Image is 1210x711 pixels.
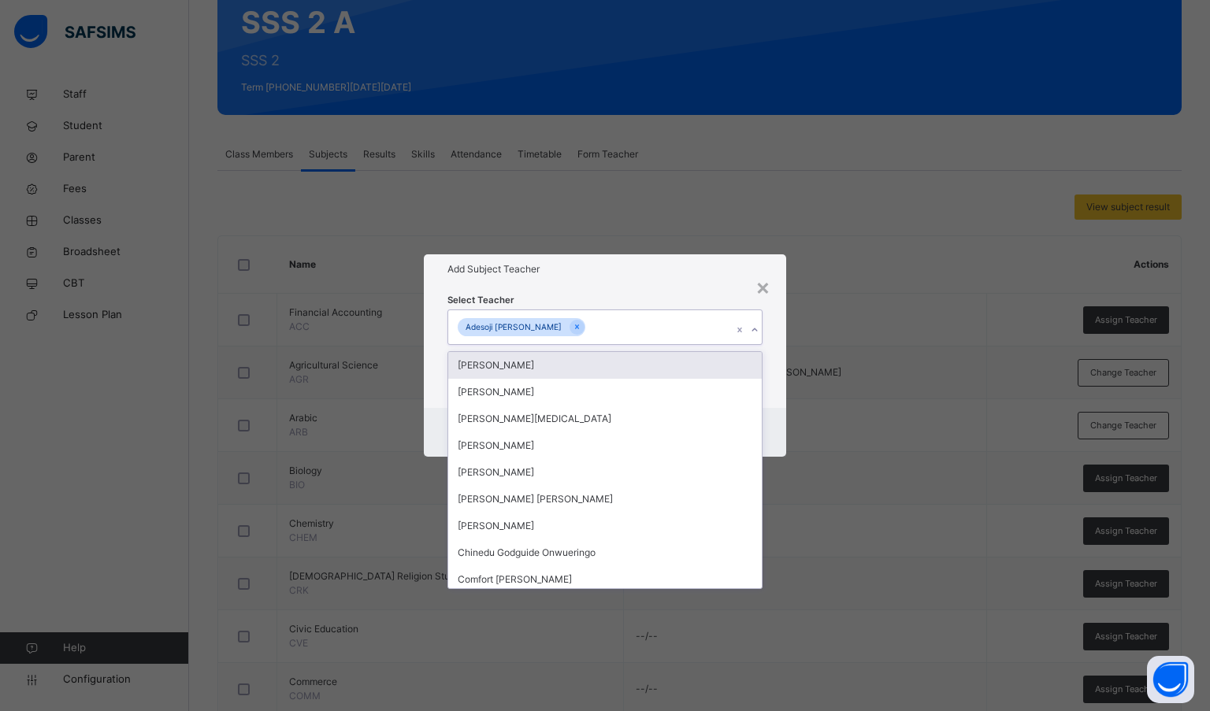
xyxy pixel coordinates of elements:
[447,294,514,307] span: Select Teacher
[447,262,763,276] h1: Add Subject Teacher
[448,352,763,379] div: [PERSON_NAME]
[448,566,763,593] div: Comfort [PERSON_NAME]
[448,379,763,405] div: [PERSON_NAME]
[1147,656,1194,703] button: Open asap
[448,405,763,432] div: [PERSON_NAME][MEDICAL_DATA]
[448,539,763,566] div: Chinedu Godguide Onwueringo
[458,318,570,336] div: Adesoji [PERSON_NAME]
[448,432,763,459] div: [PERSON_NAME]
[448,486,763,513] div: [PERSON_NAME] [PERSON_NAME]
[448,459,763,486] div: [PERSON_NAME]
[448,513,763,539] div: [PERSON_NAME]
[755,270,770,303] div: ×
